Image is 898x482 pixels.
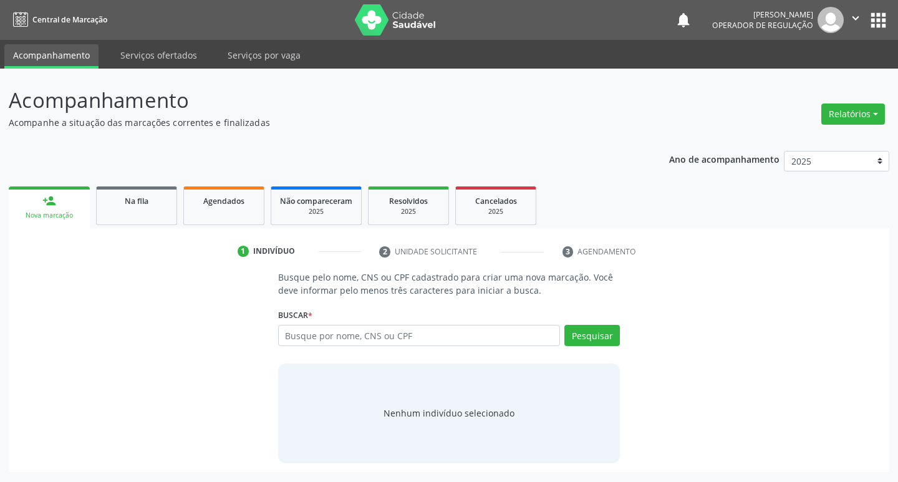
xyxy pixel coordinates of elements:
[377,207,440,216] div: 2025
[384,407,514,420] div: Nenhum indivíduo selecionado
[125,196,148,206] span: Na fila
[278,325,561,346] input: Busque por nome, CNS ou CPF
[280,207,352,216] div: 2025
[564,325,620,346] button: Pesquisar
[9,9,107,30] a: Central de Marcação
[253,246,295,257] div: Indivíduo
[818,7,844,33] img: img
[867,9,889,31] button: apps
[9,116,625,129] p: Acompanhe a situação das marcações correntes e finalizadas
[475,196,517,206] span: Cancelados
[669,151,780,166] p: Ano de acompanhamento
[17,211,81,220] div: Nova marcação
[278,271,620,297] p: Busque pelo nome, CNS ou CPF cadastrado para criar uma nova marcação. Você deve informar pelo men...
[844,7,867,33] button: 
[712,9,813,20] div: [PERSON_NAME]
[821,104,885,125] button: Relatórios
[280,196,352,206] span: Não compareceram
[112,44,206,66] a: Serviços ofertados
[42,194,56,208] div: person_add
[465,207,527,216] div: 2025
[849,11,862,25] i: 
[203,196,244,206] span: Agendados
[675,11,692,29] button: notifications
[389,196,428,206] span: Resolvidos
[32,14,107,25] span: Central de Marcação
[4,44,99,69] a: Acompanhamento
[9,85,625,116] p: Acompanhamento
[238,246,249,257] div: 1
[219,44,309,66] a: Serviços por vaga
[278,306,312,325] label: Buscar
[712,20,813,31] span: Operador de regulação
